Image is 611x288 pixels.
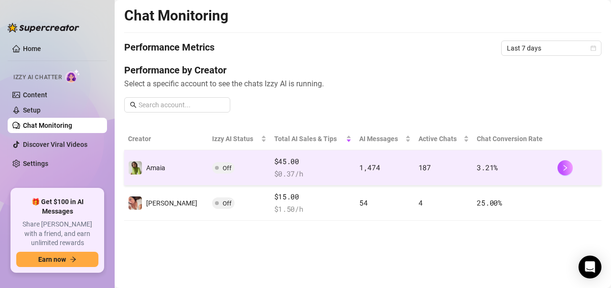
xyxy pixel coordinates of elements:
span: Off [223,165,232,172]
img: Amaia [129,161,142,175]
span: $45.00 [274,156,352,167]
span: Last 7 days [507,41,596,55]
span: arrow-right [70,256,76,263]
h4: Performance by Creator [124,63,601,77]
a: Content [23,91,47,99]
a: Setup [23,106,41,114]
span: 25.00 % [477,198,502,207]
th: Total AI Sales & Tips [270,128,356,150]
a: Home [23,45,41,52]
span: Earn now [38,256,66,263]
img: Taylor [129,196,142,210]
a: Settings [23,160,48,167]
span: right [562,165,568,171]
h4: Performance Metrics [124,41,214,56]
a: Discover Viral Videos [23,141,87,148]
span: 187 [418,163,431,172]
span: Active Chats [418,134,462,144]
a: Chat Monitoring [23,122,72,129]
th: Chat Conversion Rate [473,128,554,150]
th: Creator [124,128,208,150]
span: 54 [359,198,367,207]
span: 🎁 Get $100 in AI Messages [16,197,98,216]
button: Earn nowarrow-right [16,252,98,267]
div: Open Intercom Messenger [579,256,601,278]
span: Izzy AI Chatter [13,73,62,82]
img: AI Chatter [65,69,80,83]
img: logo-BBDzfeDw.svg [8,23,79,32]
span: Select a specific account to see the chats Izzy AI is running. [124,78,601,90]
input: Search account... [139,100,225,110]
span: $ 0.37 /h [274,168,352,180]
th: Active Chats [415,128,473,150]
th: AI Messages [355,128,415,150]
span: Total AI Sales & Tips [274,134,344,144]
span: Share [PERSON_NAME] with a friend, and earn unlimited rewards [16,220,98,248]
span: calendar [590,45,596,51]
span: $15.00 [274,191,352,203]
span: Off [223,200,232,207]
span: 3.21 % [477,163,498,172]
th: Izzy AI Status [208,128,270,150]
span: [PERSON_NAME] [146,199,197,207]
span: AI Messages [359,134,403,144]
h2: Chat Monitoring [124,7,228,25]
span: search [130,102,137,108]
span: 4 [418,198,423,207]
span: 1,474 [359,163,380,172]
span: Izzy AI Status [212,134,258,144]
span: $ 1.50 /h [274,204,352,215]
span: Amaia [146,164,165,172]
button: right [557,160,573,175]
